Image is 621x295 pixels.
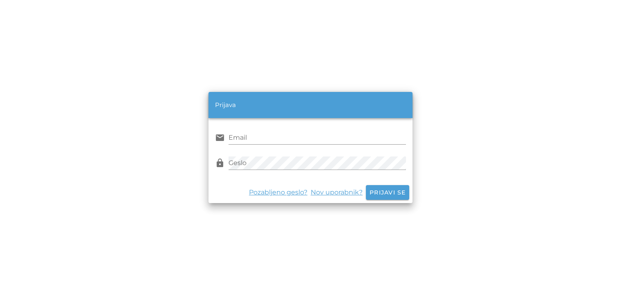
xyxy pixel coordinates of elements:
[311,188,366,197] a: Nov uporabnik?
[249,188,311,197] a: Pozabljeno geslo?
[215,101,236,110] div: Prijava
[215,133,225,143] i: email
[215,158,225,168] i: lock
[366,185,409,200] button: Prijavi se
[369,189,406,196] span: Prijavi se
